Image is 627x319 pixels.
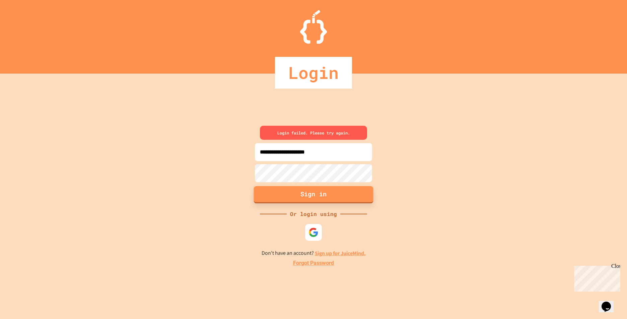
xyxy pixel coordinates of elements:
button: Sign in [254,186,373,203]
iframe: chat widget [571,263,620,292]
a: Sign up for JuiceMind. [315,250,366,257]
p: Don't have an account? [262,249,366,257]
iframe: chat widget [599,292,620,312]
a: Forgot Password [293,259,334,267]
div: Or login using [287,210,340,218]
img: Logo.svg [300,10,327,44]
div: Login failed. Please try again. [260,126,367,140]
div: Login [275,57,352,89]
div: Chat with us now!Close [3,3,46,42]
img: google-icon.svg [308,227,319,237]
